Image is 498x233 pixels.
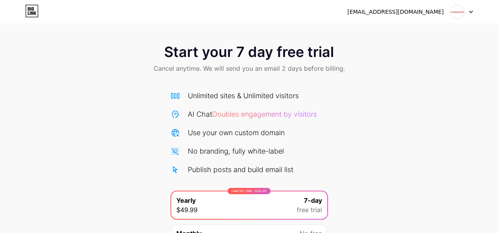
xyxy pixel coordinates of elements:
img: nourishworld [450,4,465,19]
div: No branding, fully white-label [188,146,284,156]
span: Cancel anytime. We will send you an email 2 days before billing. [154,64,345,73]
span: Yearly [176,196,196,205]
span: $49.99 [176,205,198,215]
span: 7-day [304,196,322,205]
span: free trial [297,205,322,215]
div: LIMITED TIME : 50% off [228,188,270,194]
div: Unlimited sites & Unlimited visitors [188,90,299,101]
div: AI Chat [188,109,317,119]
div: Publish posts and build email list [188,164,293,175]
span: Start your 7 day free trial [164,44,334,60]
div: [EMAIL_ADDRESS][DOMAIN_NAME] [347,8,444,16]
div: Use your own custom domain [188,127,285,138]
span: Doubles engagement by visitors [212,110,317,118]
